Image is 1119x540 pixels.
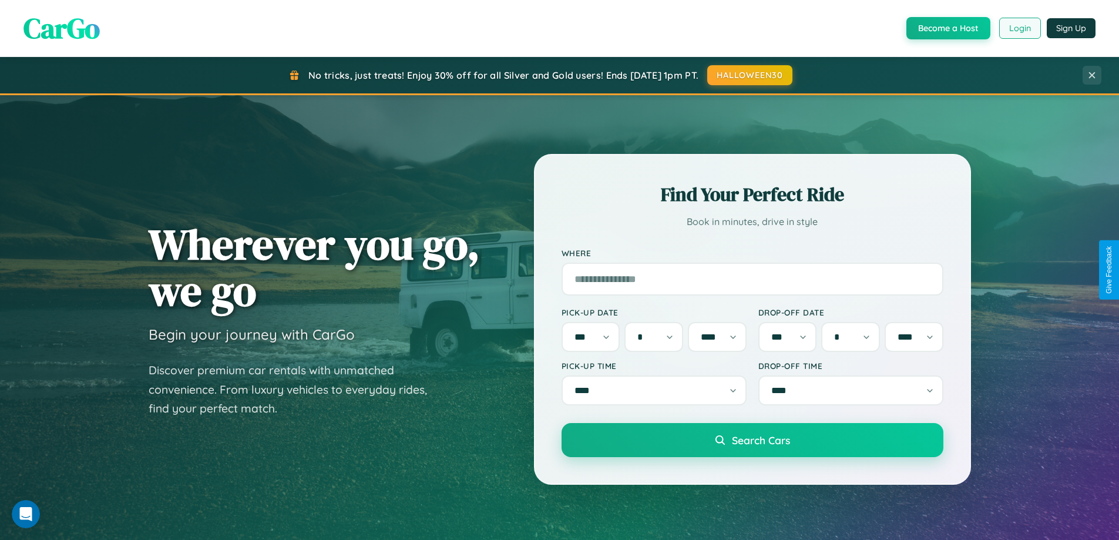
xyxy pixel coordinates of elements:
[308,69,698,81] span: No tricks, just treats! Enjoy 30% off for all Silver and Gold users! Ends [DATE] 1pm PT.
[23,9,100,48] span: CarGo
[732,434,790,447] span: Search Cars
[149,221,480,314] h1: Wherever you go, we go
[906,17,990,39] button: Become a Host
[562,248,943,258] label: Where
[562,307,747,317] label: Pick-up Date
[758,307,943,317] label: Drop-off Date
[562,213,943,230] p: Book in minutes, drive in style
[999,18,1041,39] button: Login
[1105,246,1113,294] div: Give Feedback
[758,361,943,371] label: Drop-off Time
[1047,18,1096,38] button: Sign Up
[707,65,792,85] button: HALLOWEEN30
[12,500,40,528] iframe: Intercom live chat
[562,182,943,207] h2: Find Your Perfect Ride
[149,326,355,343] h3: Begin your journey with CarGo
[562,423,943,457] button: Search Cars
[149,361,442,418] p: Discover premium car rentals with unmatched convenience. From luxury vehicles to everyday rides, ...
[562,361,747,371] label: Pick-up Time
